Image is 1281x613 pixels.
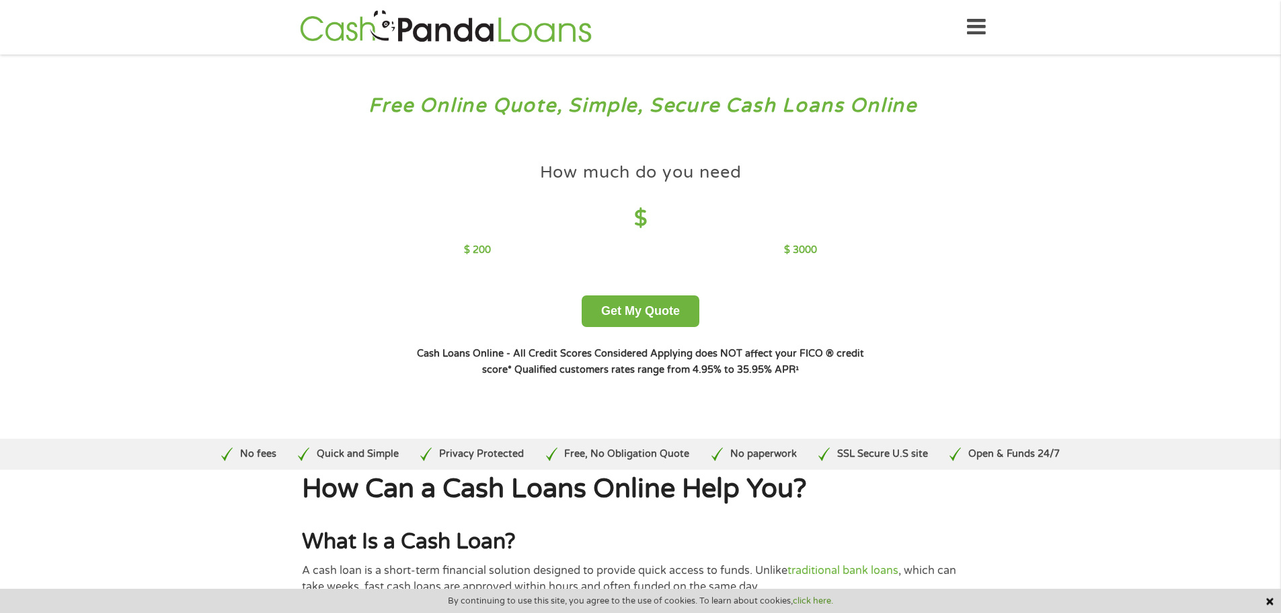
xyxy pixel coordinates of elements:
p: SSL Secure U.S site [837,447,928,462]
p: Quick and Simple [317,447,399,462]
strong: Cash Loans Online - All Credit Scores Considered [417,348,648,359]
p: $ 200 [464,243,491,258]
h2: What Is a Cash Loan? [302,528,980,556]
strong: Qualified customers rates range from 4.95% to 35.95% APR¹ [514,364,799,375]
p: Privacy Protected [439,447,524,462]
p: No paperwork [730,447,797,462]
strong: Applying does NOT affect your FICO ® credit score* [482,348,864,375]
h4: $ [464,205,817,233]
p: Open & Funds 24/7 [968,447,1060,462]
p: Free, No Obligation Quote [564,447,689,462]
h1: How Can a Cash Loans Online Help You? [302,476,980,503]
span: By continuing to use this site, you agree to the use of cookies. To learn about cookies, [448,596,833,606]
h4: How much do you need [540,161,742,184]
img: GetLoanNow Logo [296,8,596,46]
p: No fees [240,447,276,462]
a: traditional bank loans [787,564,898,577]
p: $ 3000 [784,243,817,258]
a: click here. [793,596,833,606]
button: Get My Quote [582,295,699,327]
h3: Free Online Quote, Simple, Secure Cash Loans Online [39,94,1243,118]
p: A cash loan is a short-term financial solution designed to provide quick access to funds. Unlike ... [302,563,980,596]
